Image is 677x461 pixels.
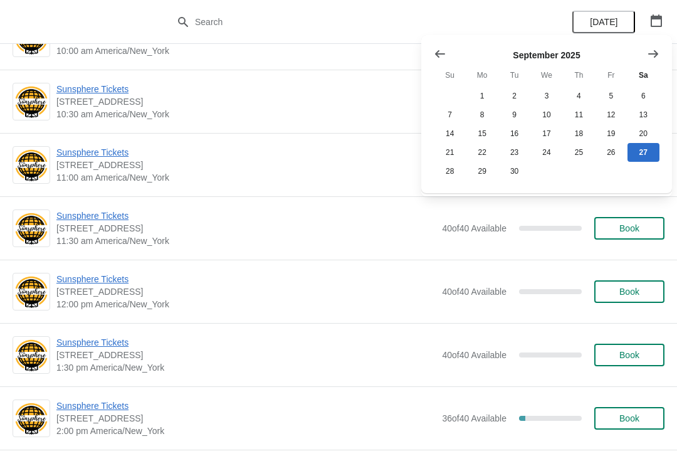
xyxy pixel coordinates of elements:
button: Show previous month, August 2025 [429,43,451,65]
th: Monday [466,64,498,87]
span: 10:00 am America/New_York [56,45,436,57]
button: [DATE] [572,11,635,33]
span: 40 of 40 Available [442,287,506,297]
button: Tuesday September 23 2025 [498,143,530,162]
th: Wednesday [530,64,562,87]
span: [STREET_ADDRESS] [56,349,436,361]
img: Sunsphere Tickets | 810 Clinch Avenue, Knoxville, TN, USA | 11:00 am America/New_York [13,148,50,183]
button: Show next month, October 2025 [642,43,664,65]
th: Sunday [434,64,466,87]
button: Thursday September 18 2025 [563,124,595,143]
th: Thursday [563,64,595,87]
button: Thursday September 11 2025 [563,105,595,124]
span: Sunsphere Tickets [56,209,436,222]
button: Monday September 8 2025 [466,105,498,124]
th: Saturday [627,64,659,87]
span: Sunsphere Tickets [56,400,436,412]
button: Book [594,280,664,303]
button: Tuesday September 2 2025 [498,87,530,105]
img: Sunsphere Tickets | 810 Clinch Avenue, Knoxville, TN, USA | 11:30 am America/New_York [13,211,50,246]
span: 10:30 am America/New_York [56,108,436,120]
span: [STREET_ADDRESS] [56,412,436,425]
button: Sunday September 21 2025 [434,143,466,162]
span: [STREET_ADDRESS] [56,95,436,108]
span: 40 of 40 Available [442,223,506,233]
button: Today Saturday September 27 2025 [627,143,659,162]
span: 11:30 am America/New_York [56,235,436,247]
button: Monday September 29 2025 [466,162,498,181]
button: Book [594,344,664,366]
th: Tuesday [498,64,530,87]
img: Sunsphere Tickets | 810 Clinch Avenue, Knoxville, TN, USA | 10:30 am America/New_York [13,85,50,119]
span: Book [619,223,639,233]
span: Sunsphere Tickets [56,146,436,159]
button: Saturday September 6 2025 [627,87,659,105]
button: Wednesday September 17 2025 [530,124,562,143]
span: Book [619,413,639,423]
button: Monday September 22 2025 [466,143,498,162]
span: 36 of 40 Available [442,413,506,423]
button: Thursday September 4 2025 [563,87,595,105]
button: Sunday September 7 2025 [434,105,466,124]
button: Friday September 12 2025 [595,105,627,124]
span: Sunsphere Tickets [56,273,436,285]
button: Wednesday September 10 2025 [530,105,562,124]
span: 11:00 am America/New_York [56,171,436,184]
button: Monday September 1 2025 [466,87,498,105]
span: Sunsphere Tickets [56,83,436,95]
span: 12:00 pm America/New_York [56,298,436,310]
span: 1:30 pm America/New_York [56,361,436,374]
span: Sunsphere Tickets [56,336,436,349]
button: Book [594,217,664,240]
span: [STREET_ADDRESS] [56,285,436,298]
span: Book [619,350,639,360]
button: Tuesday September 30 2025 [498,162,530,181]
span: [STREET_ADDRESS] [56,222,436,235]
span: Book [619,287,639,297]
button: Wednesday September 24 2025 [530,143,562,162]
th: Friday [595,64,627,87]
button: Sunday September 14 2025 [434,124,466,143]
img: Sunsphere Tickets | 810 Clinch Avenue, Knoxville, TN, USA | 12:00 pm America/New_York [13,275,50,309]
img: Sunsphere Tickets | 810 Clinch Avenue, Knoxville, TN, USA | 1:30 pm America/New_York [13,338,50,373]
button: Friday September 26 2025 [595,143,627,162]
button: Book [594,407,664,430]
span: [DATE] [590,17,617,27]
button: Friday September 19 2025 [595,124,627,143]
span: [STREET_ADDRESS] [56,159,436,171]
span: 2:00 pm America/New_York [56,425,436,437]
button: Tuesday September 16 2025 [498,124,530,143]
button: Friday September 5 2025 [595,87,627,105]
button: Thursday September 25 2025 [563,143,595,162]
button: Saturday September 13 2025 [627,105,659,124]
button: Wednesday September 3 2025 [530,87,562,105]
button: Sunday September 28 2025 [434,162,466,181]
span: 40 of 40 Available [442,350,506,360]
button: Tuesday September 9 2025 [498,105,530,124]
img: Sunsphere Tickets | 810 Clinch Avenue, Knoxville, TN, USA | 2:00 pm America/New_York [13,401,50,436]
button: Monday September 15 2025 [466,124,498,143]
button: Saturday September 20 2025 [627,124,659,143]
input: Search [194,11,508,33]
